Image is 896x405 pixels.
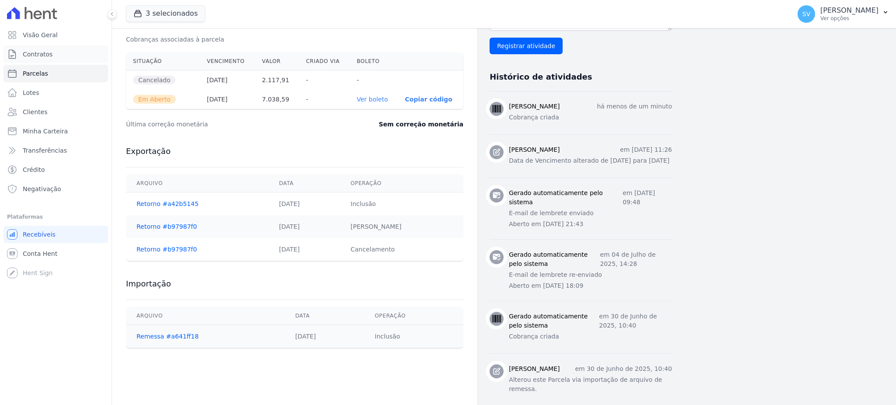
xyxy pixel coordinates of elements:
[405,96,452,103] button: Copiar código
[7,212,105,222] div: Plataformas
[200,70,255,90] th: [DATE]
[509,364,560,374] h3: [PERSON_NAME]
[23,31,58,39] span: Visão Geral
[575,364,672,374] p: em 30 de Junho de 2025, 10:40
[299,52,350,70] th: Criado via
[3,226,108,243] a: Recebíveis
[623,189,672,207] p: em [DATE] 09:48
[350,70,398,90] th: -
[126,120,325,129] dt: Última correção monetária
[269,215,340,238] td: [DATE]
[509,332,672,341] p: Cobrança criada
[364,325,464,348] td: Inclusão
[3,180,108,198] a: Negativação
[509,250,600,269] h3: Gerado automaticamente pelo sistema
[269,175,340,192] th: Data
[285,325,364,348] td: [DATE]
[340,192,463,216] td: Inclusão
[364,307,464,325] th: Operação
[126,52,200,70] th: Situação
[3,65,108,82] a: Parcelas
[23,249,57,258] span: Conta Hent
[255,90,299,109] th: 7.038,59
[509,281,672,290] p: Aberto em [DATE] 18:09
[597,102,672,111] p: há menos de um minuto
[23,108,47,116] span: Clientes
[3,45,108,63] a: Contratos
[350,52,398,70] th: Boleto
[509,156,672,165] p: Data de Vencimento alterado de [DATE] para [DATE]
[340,238,463,261] td: Cancelamento
[23,146,67,155] span: Transferências
[23,185,61,193] span: Negativação
[509,312,599,330] h3: Gerado automaticamente pelo sistema
[509,220,672,229] p: Aberto em [DATE] 21:43
[3,245,108,262] a: Conta Hent
[126,279,463,289] h3: Importação
[299,90,350,109] th: -
[340,215,463,238] td: [PERSON_NAME]
[23,127,68,136] span: Minha Carteira
[136,223,197,230] a: Retorno #b97987f0
[820,6,878,15] p: [PERSON_NAME]
[136,246,197,253] a: Retorno #b97987f0
[23,165,45,174] span: Crédito
[200,52,255,70] th: Vencimento
[599,312,672,330] p: em 30 de Junho de 2025, 10:40
[620,145,672,154] p: em [DATE] 11:26
[509,113,672,122] p: Cobrança criada
[509,102,560,111] h3: [PERSON_NAME]
[509,145,560,154] h3: [PERSON_NAME]
[3,142,108,159] a: Transferências
[802,11,810,17] span: SV
[379,120,463,129] dd: Sem correção monetária
[255,52,299,70] th: Valor
[509,189,623,207] h3: Gerado automaticamente pelo sistema
[490,38,563,54] input: Registrar atividade
[126,307,285,325] th: Arquivo
[136,200,199,207] a: Retorno #a42b5145
[23,69,48,78] span: Parcelas
[340,175,463,192] th: Operação
[490,72,592,82] h3: Histórico de atividades
[791,2,896,26] button: SV [PERSON_NAME] Ver opções
[200,90,255,109] th: [DATE]
[3,122,108,140] a: Minha Carteira
[126,5,205,22] button: 3 selecionados
[133,95,176,104] span: Em Aberto
[126,35,224,44] dt: Cobranças associadas à parcela
[3,161,108,178] a: Crédito
[23,50,52,59] span: Contratos
[3,84,108,101] a: Lotes
[126,175,269,192] th: Arquivo
[600,250,672,269] p: em 04 de Julho de 2025, 14:28
[255,70,299,90] th: 2.117,91
[3,103,108,121] a: Clientes
[136,333,199,340] a: Remessa #a641ff18
[357,96,388,103] a: Ver boleto
[509,375,672,394] p: Alterou este Parcela via importação de arquivo de remessa.
[269,192,340,216] td: [DATE]
[509,209,672,218] p: E-mail de lembrete enviado
[23,230,56,239] span: Recebíveis
[269,238,340,261] td: [DATE]
[820,15,878,22] p: Ver opções
[509,270,672,279] p: E-mail de lembrete re-enviado
[133,76,175,84] span: Cancelado
[285,307,364,325] th: Data
[126,146,463,157] h3: Exportação
[23,88,39,97] span: Lotes
[299,70,350,90] th: -
[3,26,108,44] a: Visão Geral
